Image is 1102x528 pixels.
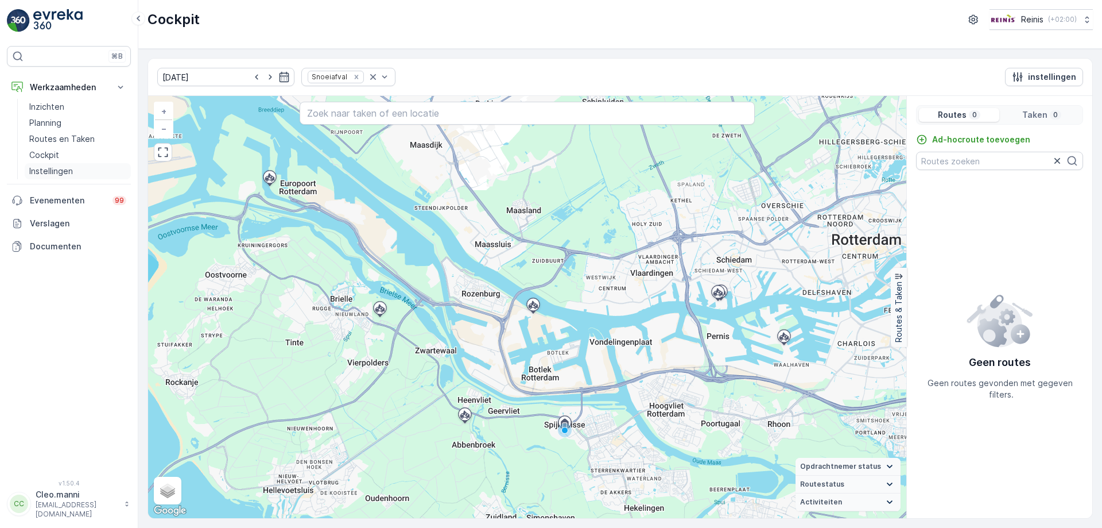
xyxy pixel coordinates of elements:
a: Uitzoomen [155,120,172,137]
button: instellingen [1005,68,1083,86]
input: Routes zoeken [916,152,1083,170]
div: Snoeiafval [308,71,349,82]
img: config error [966,292,1033,348]
a: In zoomen [155,103,172,120]
button: Werkzaamheden [7,76,131,99]
a: Evenementen99 [7,189,131,212]
img: logo [7,9,30,32]
p: Routes [938,109,967,121]
p: ( +02:00 ) [1048,15,1077,24]
p: Cleo.manni [36,489,118,500]
p: Taken [1022,109,1047,121]
span: Activiteiten [800,498,842,507]
p: Verslagen [30,218,126,229]
p: Werkzaamheden [30,82,108,93]
a: Cockpit [25,147,131,163]
p: Instellingen [29,165,73,177]
p: instellingen [1028,71,1076,83]
summary: Routestatus [796,476,901,494]
img: Google [151,503,189,518]
p: Inzichten [29,101,64,113]
p: ⌘B [111,52,123,61]
span: Opdrachtnemer status [800,462,881,471]
p: 99 [115,196,124,205]
p: 0 [1052,110,1059,120]
button: CCCleo.manni[EMAIL_ADDRESS][DOMAIN_NAME] [7,489,131,519]
div: Remove Snoeiafval [350,72,363,82]
img: Reinis-Logo-Vrijstaand_Tekengebied-1-copy2_aBO4n7j.png [990,13,1016,26]
p: Routes & Taken [893,282,905,342]
p: Documenten [30,241,126,252]
p: Cockpit [148,10,200,29]
a: Layers [155,478,180,503]
input: Zoek naar taken of een locatie [300,102,755,125]
p: 0 [971,110,978,120]
span: + [161,106,166,116]
img: logo_light-DOdMpM7g.png [33,9,83,32]
summary: Activiteiten [796,494,901,511]
a: Instellingen [25,163,131,179]
a: Dit gebied openen in Google Maps (er wordt een nieuw venster geopend) [151,503,189,518]
p: Cockpit [29,149,59,161]
p: Evenementen [30,195,106,206]
input: dd/mm/yyyy [157,68,294,86]
a: Planning [25,115,131,131]
a: Ad-hocroute toevoegen [916,134,1030,145]
a: Routes en Taken [25,131,131,147]
p: Reinis [1021,14,1043,25]
p: Geen routes gevonden met gegeven filters. [919,377,1083,400]
p: Planning [29,117,61,129]
p: Ad-hocroute toevoegen [932,134,1030,145]
summary: Opdrachtnemer status [796,458,901,476]
button: Reinis(+02:00) [990,9,1093,30]
span: − [161,124,167,133]
span: Routestatus [800,480,844,489]
p: [EMAIL_ADDRESS][DOMAIN_NAME] [36,500,118,519]
p: Geen routes [969,354,1031,371]
a: Verslagen [7,212,131,235]
a: Inzichten [25,99,131,115]
span: v 1.50.4 [7,480,131,487]
a: Documenten [7,235,131,258]
div: CC [10,495,28,513]
p: Routes en Taken [29,133,95,145]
